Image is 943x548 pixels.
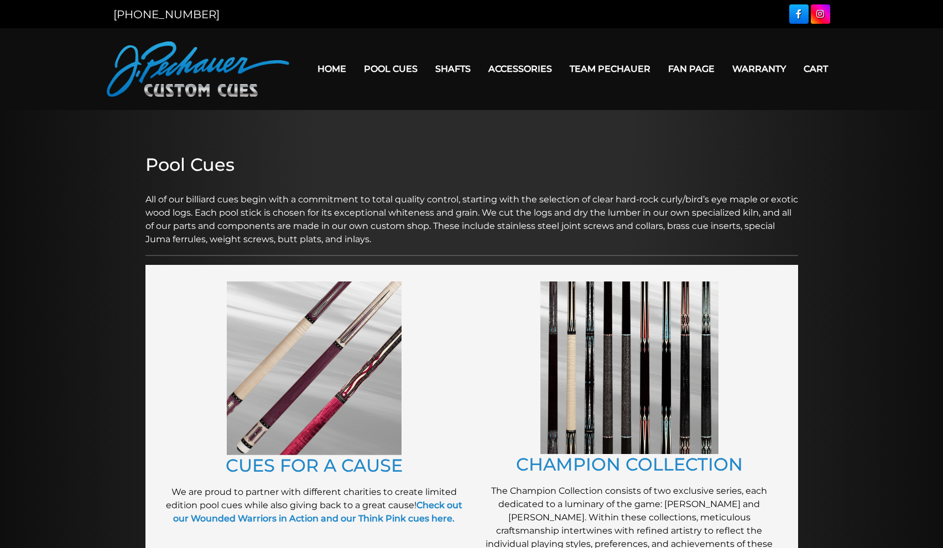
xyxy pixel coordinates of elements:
a: Shafts [426,55,480,83]
a: Pool Cues [355,55,426,83]
a: CUES FOR A CAUSE [226,455,403,476]
p: We are proud to partner with different charities to create limited edition pool cues while also g... [162,486,466,525]
a: Fan Page [659,55,723,83]
a: Warranty [723,55,795,83]
h2: Pool Cues [145,154,798,175]
a: Cart [795,55,837,83]
a: CHAMPION COLLECTION [516,453,743,475]
a: [PHONE_NUMBER] [113,8,220,21]
a: Check out our Wounded Warriors in Action and our Think Pink cues here. [173,500,462,524]
a: Home [309,55,355,83]
p: All of our billiard cues begin with a commitment to total quality control, starting with the sele... [145,180,798,246]
img: Pechauer Custom Cues [107,41,289,97]
a: Accessories [480,55,561,83]
a: Team Pechauer [561,55,659,83]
